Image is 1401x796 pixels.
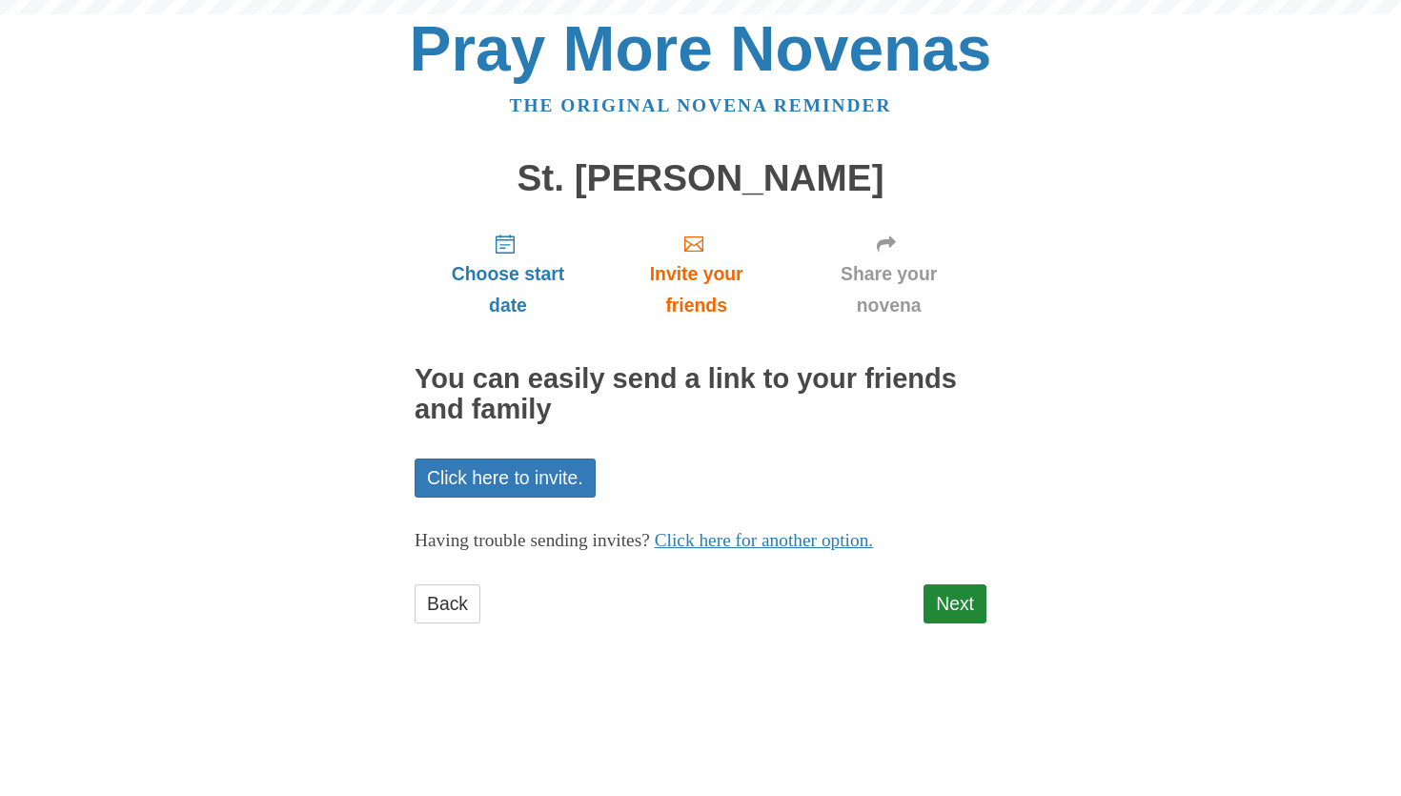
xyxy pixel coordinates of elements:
[510,95,892,115] a: The original novena reminder
[791,217,986,331] a: Share your novena
[415,364,986,425] h2: You can easily send a link to your friends and family
[434,258,582,321] span: Choose start date
[415,217,601,331] a: Choose start date
[415,459,596,498] a: Click here to invite.
[415,158,986,199] h1: St. [PERSON_NAME]
[655,530,874,550] a: Click here for another option.
[620,258,772,321] span: Invite your friends
[410,13,992,84] a: Pray More Novenas
[415,530,650,550] span: Having trouble sending invites?
[415,584,480,623] a: Back
[810,258,967,321] span: Share your novena
[924,584,986,623] a: Next
[601,217,791,331] a: Invite your friends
